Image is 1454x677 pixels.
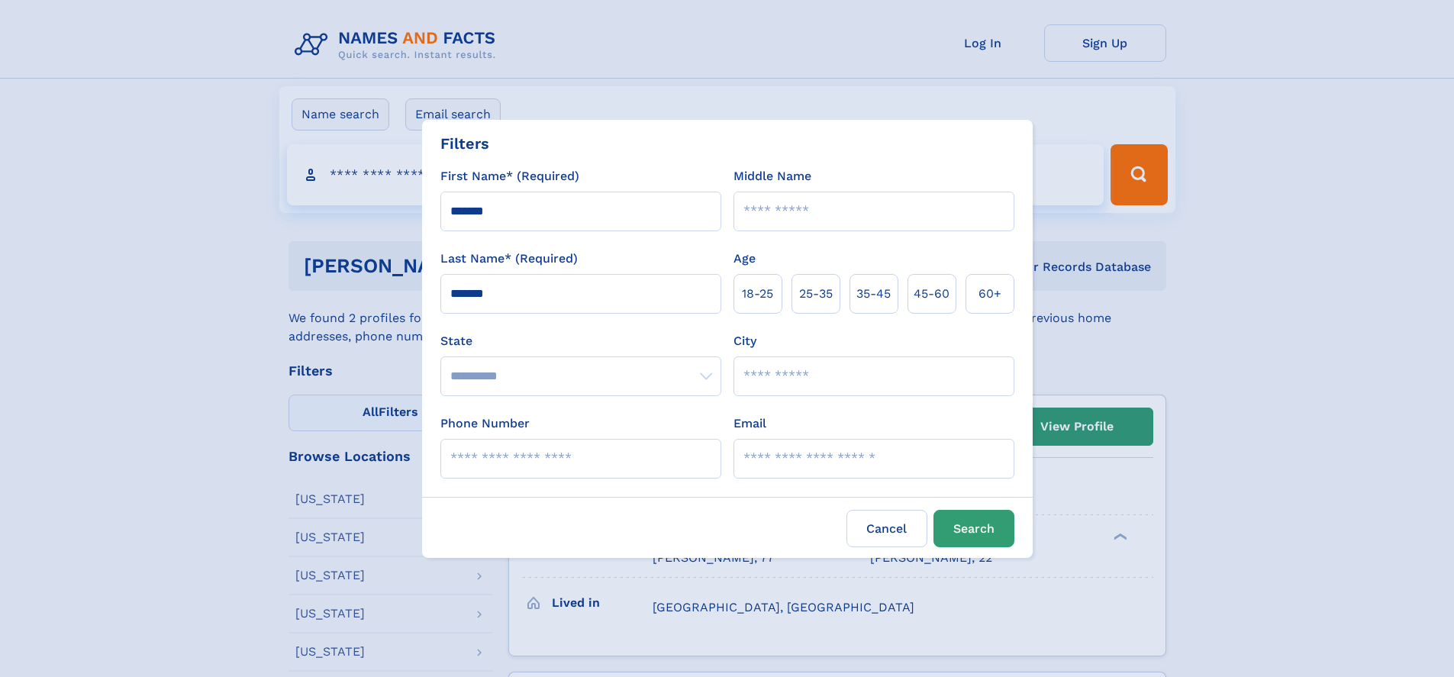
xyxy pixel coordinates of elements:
[914,285,949,303] span: 45‑60
[799,285,833,303] span: 25‑35
[846,510,927,547] label: Cancel
[933,510,1014,547] button: Search
[440,414,530,433] label: Phone Number
[440,167,579,185] label: First Name* (Required)
[733,167,811,185] label: Middle Name
[440,250,578,268] label: Last Name* (Required)
[978,285,1001,303] span: 60+
[733,332,756,350] label: City
[742,285,773,303] span: 18‑25
[440,132,489,155] div: Filters
[440,332,721,350] label: State
[856,285,891,303] span: 35‑45
[733,414,766,433] label: Email
[733,250,756,268] label: Age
